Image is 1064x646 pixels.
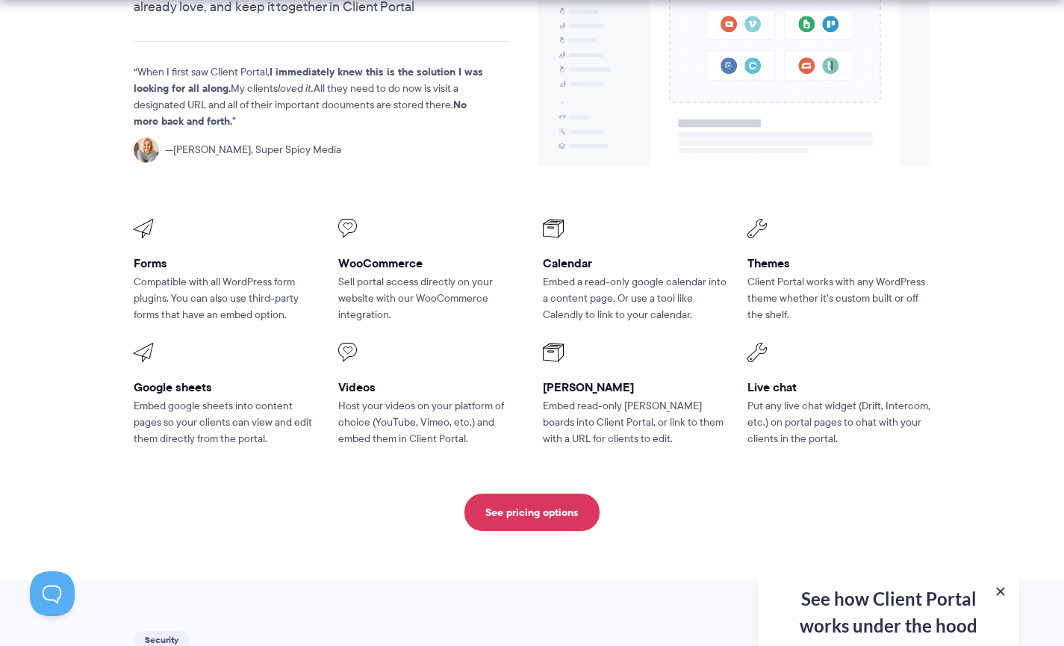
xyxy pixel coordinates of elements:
h3: Videos [338,379,522,395]
h3: Forms [134,255,317,271]
p: Host your videos on your platform of choice (YouTube, Vimeo, etc.) and embed them in Client Portal. [338,398,522,447]
p: Embed google sheets into content pages so your clients can view and edit them directly from the p... [134,398,317,447]
p: Embed a read-only google calendar into a content page. Or use a tool like Calendly to link to you... [543,274,727,323]
a: See pricing options [464,494,600,531]
span: [PERSON_NAME], Super Spicy Media [165,142,341,158]
h3: [PERSON_NAME] [543,379,727,395]
p: Embed read-only [PERSON_NAME] boards into Client Portal, or link to them with a URL for clients t... [543,398,727,447]
p: Compatible with all WordPress form plugins. You can also use third-party forms that have an embed... [134,274,317,323]
p: Sell portal access directly on your website with our WooCommerce integration. [338,274,522,323]
iframe: Toggle Customer Support [30,571,75,616]
p: Client Portal works with any WordPress theme whether it’s custom built or off the shelf. [747,274,931,323]
h3: WooCommerce [338,255,522,271]
h3: Themes [747,255,931,271]
h3: Google sheets [134,379,317,395]
h3: Live chat [747,379,931,395]
em: loved it. [278,81,314,96]
strong: I immediately knew this is the solution I was looking for all along. [134,63,483,96]
h3: Calendar [543,255,727,271]
strong: No more back and forth. [134,96,467,129]
p: Put any live chat widget (Drift, Intercom, etc.) on portal pages to chat with your clients in the... [747,398,931,447]
p: When I first saw Client Portal, My clients All they need to do now is visit a designated URL and ... [134,64,485,130]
